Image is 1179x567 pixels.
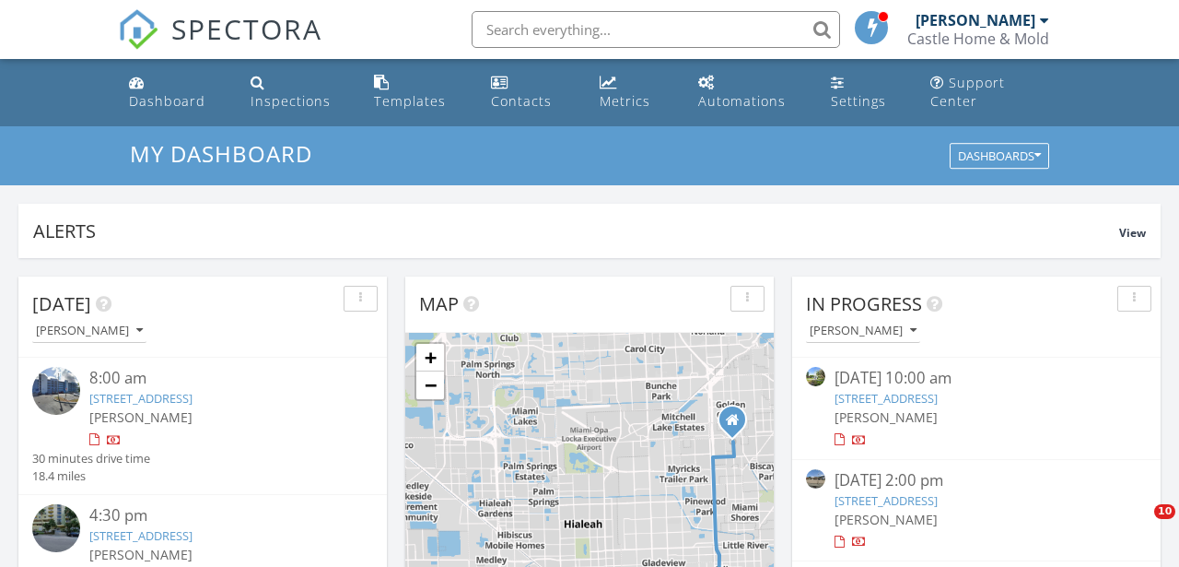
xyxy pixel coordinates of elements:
[806,367,825,386] img: streetview
[698,92,786,110] div: Automations
[916,11,1035,30] div: [PERSON_NAME]
[831,92,886,110] div: Settings
[1116,504,1161,549] iframe: Intercom live chat
[484,66,577,119] a: Contacts
[806,291,922,316] span: In Progress
[89,504,345,527] div: 4:30 pm
[835,469,1118,492] div: [DATE] 2:00 pm
[958,150,1041,163] div: Dashboards
[32,367,373,485] a: 8:00 am [STREET_ADDRESS] [PERSON_NAME] 30 minutes drive time 18.4 miles
[923,66,1057,119] a: Support Center
[32,450,150,467] div: 30 minutes drive time
[835,492,938,509] a: [STREET_ADDRESS]
[32,504,80,552] img: streetview
[907,30,1049,48] div: Castle Home & Mold
[32,367,80,415] img: streetview
[806,319,920,344] button: [PERSON_NAME]
[89,390,193,407] a: [STREET_ADDRESS]
[122,66,228,119] a: Dashboard
[835,511,938,528] span: [PERSON_NAME]
[930,74,1005,110] div: Support Center
[491,92,552,110] div: Contacts
[950,144,1049,170] button: Dashboards
[89,546,193,563] span: [PERSON_NAME]
[367,66,469,119] a: Templates
[416,344,444,372] a: Zoom in
[130,138,312,169] span: My Dashboard
[835,408,938,426] span: [PERSON_NAME]
[36,325,143,337] div: [PERSON_NAME]
[600,92,650,110] div: Metrics
[592,66,676,119] a: Metrics
[1154,504,1175,519] span: 10
[129,92,205,110] div: Dashboard
[419,291,459,316] span: Map
[416,372,444,399] a: Zoom out
[32,291,91,316] span: [DATE]
[823,66,908,119] a: Settings
[89,408,193,426] span: [PERSON_NAME]
[806,469,1147,551] a: [DATE] 2:00 pm [STREET_ADDRESS] [PERSON_NAME]
[810,325,916,337] div: [PERSON_NAME]
[835,367,1118,390] div: [DATE] 10:00 am
[835,390,938,407] a: [STREET_ADDRESS]
[118,25,322,64] a: SPECTORA
[32,467,150,485] div: 18.4 miles
[732,419,743,431] div: 13220 N Miami Ave, Miami FL 33168
[33,219,1119,243] div: Alerts
[32,319,146,344] button: [PERSON_NAME]
[171,9,322,48] span: SPECTORA
[374,92,446,110] div: Templates
[89,527,193,544] a: [STREET_ADDRESS]
[472,11,840,48] input: Search everything...
[89,367,345,390] div: 8:00 am
[251,92,331,110] div: Inspections
[806,469,825,489] img: streetview
[1119,225,1146,241] span: View
[691,66,809,119] a: Automations (Basic)
[243,66,353,119] a: Inspections
[118,9,158,50] img: The Best Home Inspection Software - Spectora
[806,367,1147,449] a: [DATE] 10:00 am [STREET_ADDRESS] [PERSON_NAME]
